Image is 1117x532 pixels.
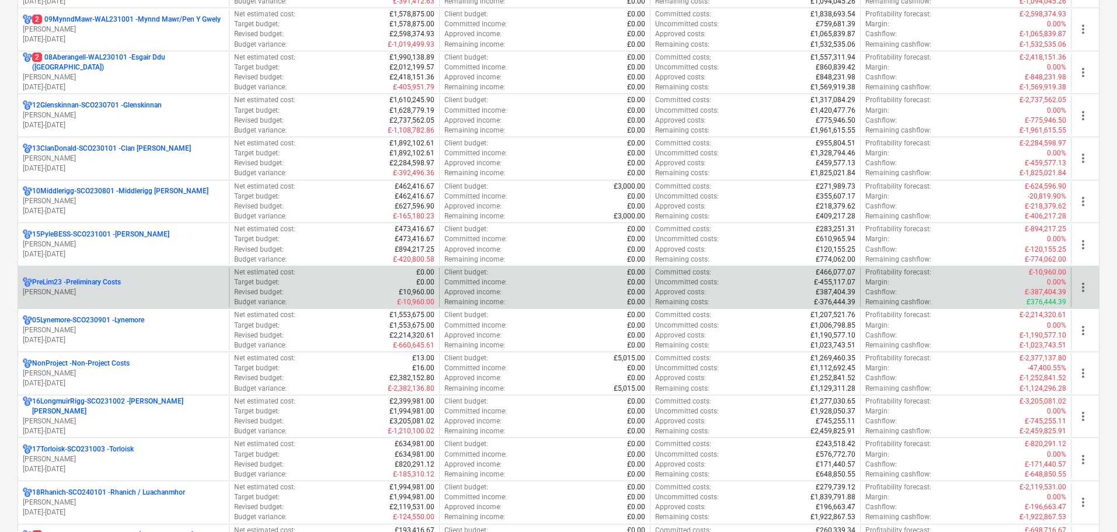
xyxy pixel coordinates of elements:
[444,192,507,201] p: Committed income :
[1019,126,1066,135] p: £-1,961,615.55
[1019,95,1066,105] p: £-2,737,562.05
[444,138,488,148] p: Client budget :
[655,116,706,126] p: Approved costs :
[1076,194,1090,208] span: more_vert
[389,29,434,39] p: £2,598,374.93
[393,168,434,178] p: £-392,496.36
[444,277,507,287] p: Committed income :
[23,416,224,426] p: [PERSON_NAME]
[655,224,711,234] p: Committed costs :
[1047,62,1066,72] p: 0.00%
[234,297,287,307] p: Budget variance :
[810,168,855,178] p: £1,825,021.84
[655,62,719,72] p: Uncommitted costs :
[23,144,32,154] div: Project has multi currencies enabled
[444,234,507,244] p: Committed income :
[234,82,287,92] p: Budget variance :
[234,19,280,29] p: Target budget :
[32,488,185,498] p: 18Rhanich-SCO240101 - Rhanich / Luachanmhor
[234,245,284,255] p: Revised budget :
[627,9,645,19] p: £0.00
[23,368,224,378] p: [PERSON_NAME]
[655,82,709,92] p: Remaining costs :
[393,255,434,265] p: £-420,800.58
[23,325,224,335] p: [PERSON_NAME]
[389,9,434,19] p: £1,578,875.00
[444,267,488,277] p: Client budget :
[1025,116,1066,126] p: £-775,946.50
[655,53,711,62] p: Committed costs :
[234,224,295,234] p: Net estimated cost :
[816,72,855,82] p: £848,231.98
[1076,366,1090,380] span: more_vert
[865,148,889,158] p: Margin :
[389,72,434,82] p: £2,418,151.36
[816,245,855,255] p: £120,155.25
[810,106,855,116] p: £1,420,477.76
[865,277,889,287] p: Margin :
[655,267,711,277] p: Committed costs :
[23,72,224,82] p: [PERSON_NAME]
[865,287,897,297] p: Cashflow :
[865,224,931,234] p: Profitability forecast :
[865,245,897,255] p: Cashflow :
[23,464,224,474] p: [DATE] - [DATE]
[395,224,434,234] p: £473,416.67
[865,192,889,201] p: Margin :
[655,201,706,211] p: Approved costs :
[810,148,855,158] p: £1,328,794.46
[865,19,889,29] p: Margin :
[614,211,645,221] p: £3,000.00
[816,211,855,221] p: £409,217.28
[1076,109,1090,123] span: more_vert
[627,255,645,265] p: £0.00
[1028,192,1066,201] p: -20,819.90%
[1076,324,1090,338] span: more_vert
[32,230,169,239] p: 15PyleBESS-SCO231001 - [PERSON_NAME]
[816,138,855,148] p: £955,804.51
[234,62,280,72] p: Target budget :
[865,201,897,211] p: Cashflow :
[444,148,507,158] p: Committed income :
[23,239,224,249] p: [PERSON_NAME]
[627,40,645,50] p: £0.00
[865,168,931,178] p: Remaining cashflow :
[627,277,645,287] p: £0.00
[32,53,224,72] p: 08Aberangell-WAL230101 - Esgair Ddu ([GEOGRAPHIC_DATA])
[23,144,224,173] div: 13ClanDonald-SCO230101 -Clan [PERSON_NAME][PERSON_NAME][DATE]-[DATE]
[389,53,434,62] p: £1,990,138.89
[32,397,224,416] p: 16LongmuirRigg-SCO231002 - [PERSON_NAME] [PERSON_NAME]
[23,287,224,297] p: [PERSON_NAME]
[416,277,434,287] p: £0.00
[234,201,284,211] p: Revised budget :
[1019,82,1066,92] p: £-1,569,919.38
[234,192,280,201] p: Target budget :
[1047,234,1066,244] p: 0.00%
[32,15,42,24] span: 2
[627,53,645,62] p: £0.00
[865,211,931,221] p: Remaining cashflow :
[444,255,505,265] p: Remaining income :
[810,29,855,39] p: £1,065,839.87
[1025,224,1066,234] p: £-894,217.25
[816,192,855,201] p: £355,607.17
[1059,476,1117,532] iframe: Chat Widget
[655,192,719,201] p: Uncommitted costs :
[816,158,855,168] p: £459,577.13
[23,488,224,517] div: 18Rhanich-SCO240101 -Rhanich / Luachanmhor[PERSON_NAME][DATE]-[DATE]
[865,158,897,168] p: Cashflow :
[1019,29,1066,39] p: £-1,065,839.87
[444,62,507,72] p: Committed income :
[655,245,706,255] p: Approved costs :
[816,116,855,126] p: £775,946.50
[1025,245,1066,255] p: £-120,155.25
[1076,151,1090,165] span: more_vert
[234,287,284,297] p: Revised budget :
[23,186,32,196] div: Project has multi currencies enabled
[23,507,224,517] p: [DATE] - [DATE]
[627,72,645,82] p: £0.00
[23,53,32,72] div: Project has multi currencies enabled
[627,267,645,277] p: £0.00
[1076,409,1090,423] span: more_vert
[389,138,434,148] p: £1,892,102.61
